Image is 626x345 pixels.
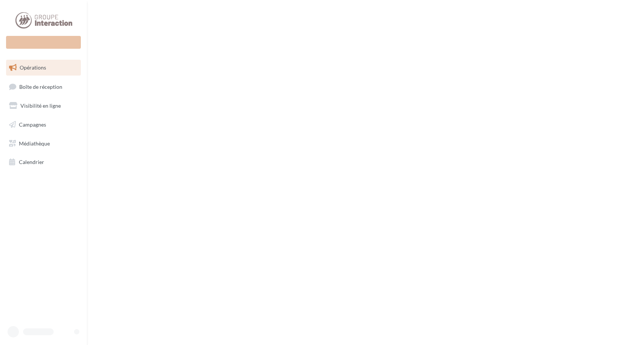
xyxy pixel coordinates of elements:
a: Opérations [5,60,82,76]
a: Campagnes [5,117,82,133]
span: Campagnes [19,121,46,128]
a: Boîte de réception [5,79,82,95]
span: Calendrier [19,159,44,165]
span: Visibilité en ligne [20,102,61,109]
a: Médiathèque [5,136,82,152]
span: Boîte de réception [19,83,62,90]
span: Médiathèque [19,140,50,146]
a: Calendrier [5,154,82,170]
div: Nouvelle campagne [6,36,81,49]
a: Visibilité en ligne [5,98,82,114]
span: Opérations [20,64,46,71]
